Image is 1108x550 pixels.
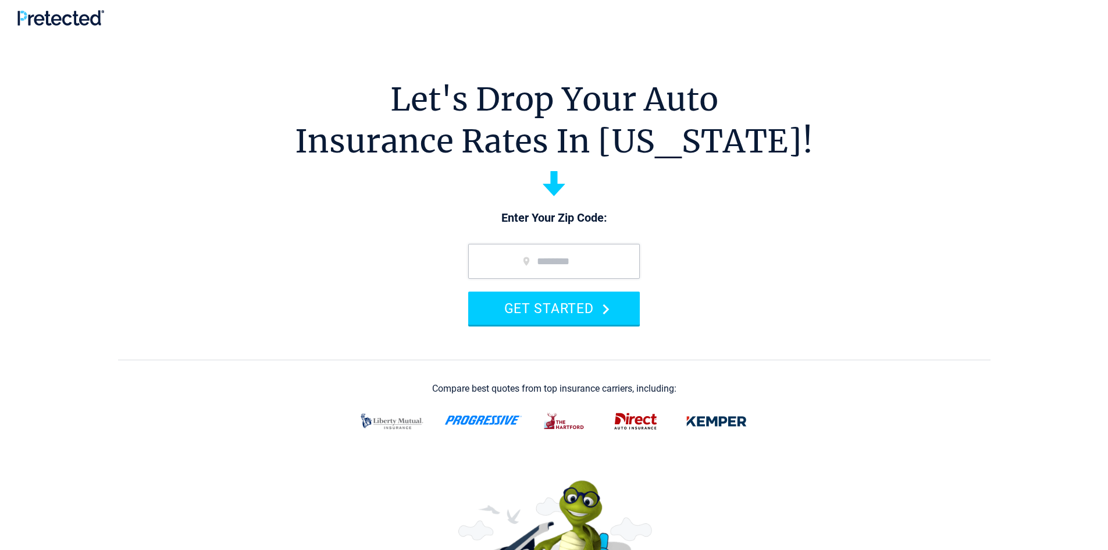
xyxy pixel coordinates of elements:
[457,210,651,226] p: Enter Your Zip Code:
[607,406,664,437] img: direct
[432,384,676,394] div: Compare best quotes from top insurance carriers, including:
[295,79,813,162] h1: Let's Drop Your Auto Insurance Rates In [US_STATE]!
[354,406,430,437] img: liberty
[17,10,104,26] img: Pretected Logo
[678,406,755,437] img: kemper
[536,406,593,437] img: thehartford
[444,416,522,425] img: progressive
[468,292,640,325] button: GET STARTED
[468,244,640,279] input: zip code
